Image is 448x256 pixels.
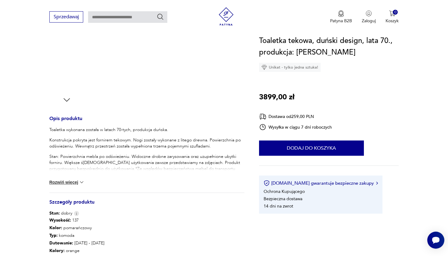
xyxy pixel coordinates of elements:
[362,18,376,24] p: Zaloguj
[386,10,399,24] button: 0Koszyk
[49,15,83,20] a: Sprzedawaj
[264,180,378,186] button: [DOMAIN_NAME] gwarantuje bezpieczne zakupy
[259,91,294,103] p: 3899,00 zł
[259,113,332,120] div: Dostawa od 259,00 PLN
[49,248,65,254] b: Kolory :
[79,179,85,185] img: chevron down
[389,10,395,16] img: Ikona koszyka
[259,123,332,131] div: Wysyłka w ciągu 7 dni roboczych
[362,10,376,24] button: Zaloguj
[49,154,244,227] p: Stan: Powierzchnia mebla po odświeżeniu. Widoczne drobne zarysowania oraz uzupełnione ubytki forn...
[157,13,164,20] button: Szukaj
[338,10,344,17] img: Ikona medalu
[49,137,244,149] p: Konstrukcja pokryta jest fornirem tekowym. Nogi zostały wykonane z litego drewna. Powierzchnia po...
[49,216,105,224] p: 137
[49,117,244,127] h3: Opis produktu
[330,18,352,24] p: Patyna B2B
[427,232,444,249] iframe: Smartsupp widget button
[49,225,62,231] b: Kolor:
[49,240,73,246] b: Datowanie :
[366,10,372,16] img: Ikonka użytkownika
[264,180,270,186] img: Ikona certyfikatu
[259,35,399,58] h1: Toaletka tekowa, duński design, lata 70., produkcja: [PERSON_NAME]
[49,18,84,52] img: Zdjęcie produktu Toaletka tekowa, duński design, lata 70., produkcja: Dania
[261,65,267,70] img: Ikona diamentu
[259,63,321,72] div: Unikat - tylko jedna sztuka!
[393,10,398,15] div: 0
[49,200,244,210] h3: Szczegóły produktu
[49,247,105,254] p: orange
[264,203,293,209] li: 14 dni na zwrot
[259,113,266,120] img: Ikona dostawy
[49,232,105,239] p: komoda
[74,211,79,216] img: Info icon
[49,239,105,247] p: [DATE] - [DATE]
[330,10,352,24] a: Ikona medaluPatyna B2B
[386,18,399,24] p: Koszyk
[264,196,302,202] li: Bezpieczna dostawa
[49,57,84,91] img: Zdjęcie produktu Toaletka tekowa, duński design, lata 70., produkcja: Dania
[330,10,352,24] button: Patyna B2B
[49,210,60,216] b: Stan:
[49,179,85,185] button: Rozwiń więcej
[49,233,58,238] b: Typ :
[49,127,244,133] p: Toaletka wykonana została w latach 70-tych, produkcja duńska.
[49,210,72,216] span: dobry
[376,182,378,185] img: Ikona strzałki w prawo
[49,11,83,23] button: Sprzedawaj
[49,224,105,232] p: pomarańczowy
[49,217,71,223] b: Wysokość :
[264,189,305,194] li: Ochrona Kupującego
[259,140,364,156] button: Dodaj do koszyka
[217,7,235,26] img: Patyna - sklep z meblami i dekoracjami vintage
